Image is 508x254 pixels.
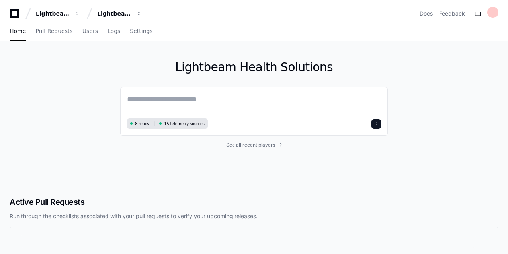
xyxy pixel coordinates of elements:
[10,22,26,41] a: Home
[82,22,98,41] a: Users
[35,22,72,41] a: Pull Requests
[36,10,70,17] div: Lightbeam Health
[226,142,275,148] span: See all recent players
[94,6,145,21] button: Lightbeam Health Solutions
[97,10,131,17] div: Lightbeam Health Solutions
[82,29,98,33] span: Users
[120,60,388,74] h1: Lightbeam Health Solutions
[10,212,498,220] p: Run through the checklists associated with your pull requests to verify your upcoming releases.
[120,142,388,148] a: See all recent players
[130,29,152,33] span: Settings
[130,22,152,41] a: Settings
[107,29,120,33] span: Logs
[135,121,149,127] span: 8 repos
[164,121,204,127] span: 15 telemetry sources
[439,10,465,17] button: Feedback
[420,10,433,17] a: Docs
[107,22,120,41] a: Logs
[35,29,72,33] span: Pull Requests
[10,196,498,207] h2: Active Pull Requests
[33,6,84,21] button: Lightbeam Health
[10,29,26,33] span: Home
